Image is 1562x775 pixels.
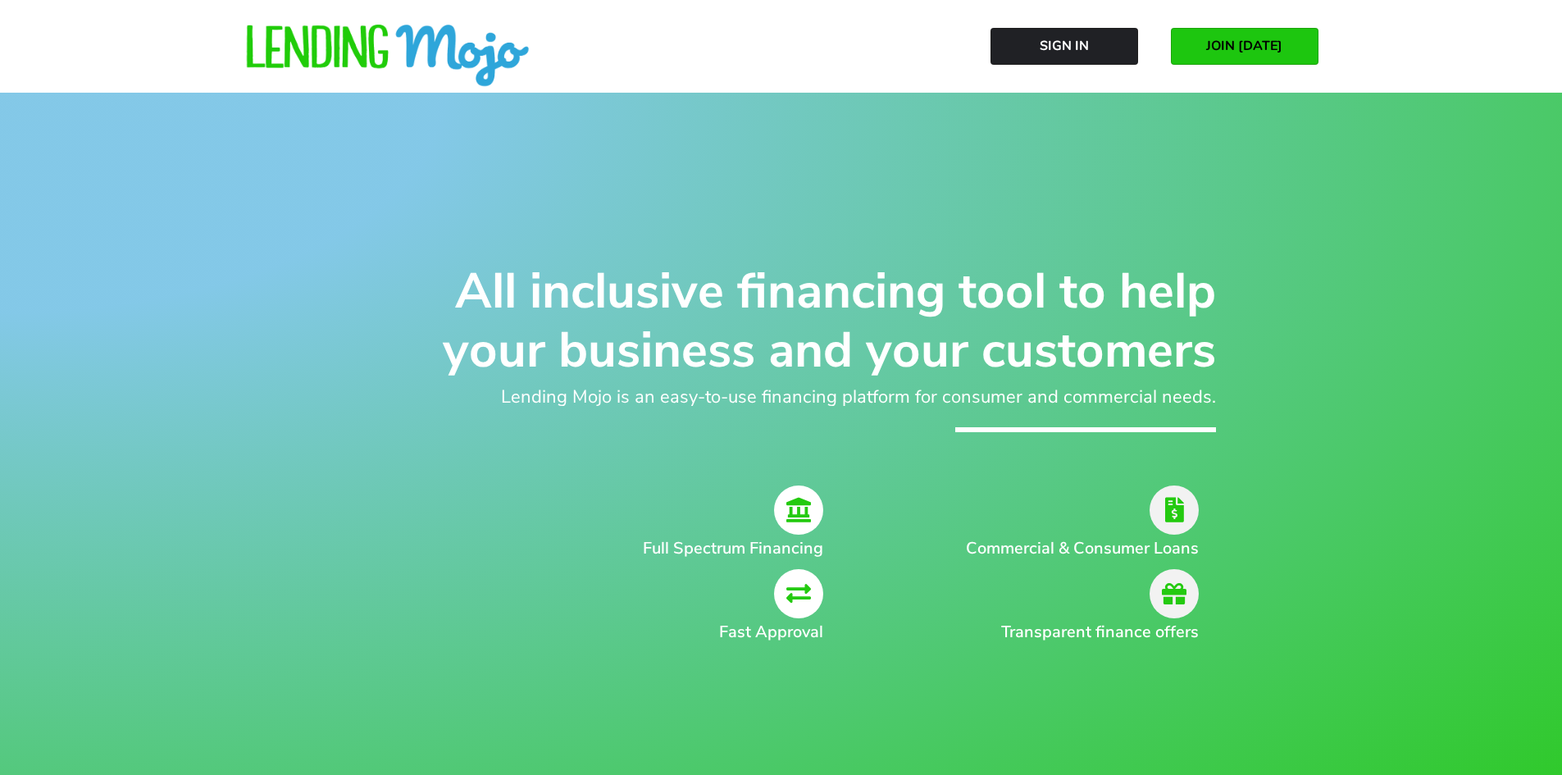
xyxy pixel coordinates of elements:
a: JOIN [DATE] [1171,28,1318,65]
h1: All inclusive financing tool to help your business and your customers [347,262,1216,380]
h2: Lending Mojo is an easy-to-use financing platform for consumer and commercial needs. [347,384,1216,411]
h2: Transparent finance offers [938,620,1199,645]
h2: Fast Approval [421,620,824,645]
img: lm-horizontal-logo [244,25,531,89]
h2: Commercial & Consumer Loans [938,536,1199,561]
a: Sign In [990,28,1138,65]
span: JOIN [DATE] [1206,39,1282,53]
span: Sign In [1040,39,1089,53]
h2: Full Spectrum Financing [421,536,824,561]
